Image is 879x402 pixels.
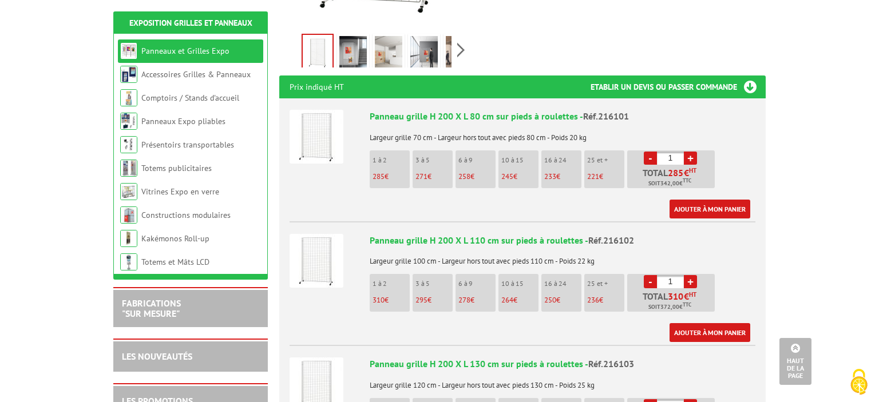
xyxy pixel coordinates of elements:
[501,173,539,181] p: €
[120,66,137,83] img: Accessoires Grilles & Panneaux
[779,338,811,385] a: Haut de la page
[415,173,453,181] p: €
[689,166,696,174] sup: HT
[129,18,252,28] a: Exposition Grilles et Panneaux
[141,116,225,126] a: Panneaux Expo pliables
[122,297,181,319] a: FABRICATIONS"Sur Mesure"
[120,230,137,247] img: Kakémonos Roll-up
[583,110,629,122] span: Réf.216101
[668,168,684,177] span: 285
[588,234,634,246] span: Réf.216102
[684,168,689,177] span: €
[120,113,137,130] img: Panneaux Expo pliables
[370,126,755,142] p: Largeur grille 70 cm - Largeur hors tout avec pieds 80 cm - Poids 20 kg
[456,41,466,59] span: Next
[501,156,539,164] p: 10 à 15
[120,183,137,200] img: Vitrines Expo en verre
[339,36,367,71] img: panneau_exposition_grille_sur_roulettes_216102.jpg
[141,210,231,220] a: Constructions modulaires
[373,295,385,305] span: 310
[544,295,556,305] span: 250
[446,36,473,71] img: 216102_panneau_exposition_grille_roulettes_5.jpg
[415,172,427,181] span: 271
[370,234,755,247] div: Panneau grille H 200 X L 110 cm sur pieds à roulettes -
[120,136,137,153] img: Présentoirs transportables
[370,110,755,123] div: Panneau grille H 200 X L 80 cm sur pieds à roulettes -
[141,257,209,267] a: Totems et Mâts LCD
[544,156,581,164] p: 16 à 24
[415,280,453,288] p: 3 à 5
[544,172,556,181] span: 233
[370,357,755,371] div: Panneau grille H 200 X L 130 cm sur pieds à roulettes -
[630,292,715,312] p: Total
[683,301,691,308] sup: TTC
[684,275,697,288] a: +
[373,156,410,164] p: 1 à 2
[290,110,343,164] img: Panneau grille H 200 X L 80 cm sur pieds à roulettes
[120,253,137,270] img: Totems et Mâts LCD
[370,373,755,389] p: Largeur grille 120 cm - Largeur hors tout avec pieds 130 cm - Poids 25 kg
[120,89,137,106] img: Comptoirs / Stands d'accueil
[373,173,410,181] p: €
[141,186,219,197] a: Vitrines Expo en verre
[591,75,766,98] h3: Etablir un devis ou passer commande
[120,160,137,177] img: Totems publicitaires
[544,173,581,181] p: €
[415,296,453,304] p: €
[141,93,239,103] a: Comptoirs / Stands d'accueil
[684,292,689,301] span: €
[141,140,234,150] a: Présentoirs transportables
[845,368,873,396] img: Cookies (fenêtre modale)
[660,179,679,188] span: 342,00
[588,358,634,369] span: Réf.216103
[587,296,624,304] p: €
[458,280,496,288] p: 6 à 9
[501,295,513,305] span: 264
[290,75,344,98] p: Prix indiqué HT
[501,172,513,181] span: 245
[410,36,438,71] img: 216102_panneau_exposition_grille_roulettes_4.jpg
[290,234,343,288] img: Panneau grille H 200 X L 110 cm sur pieds à roulettes
[587,172,599,181] span: 221
[373,280,410,288] p: 1 à 2
[648,179,691,188] span: Soit €
[458,172,470,181] span: 258
[458,295,470,305] span: 278
[544,296,581,304] p: €
[501,296,539,304] p: €
[141,163,212,173] a: Totems publicitaires
[670,323,750,342] a: Ajouter à mon panier
[587,173,624,181] p: €
[587,295,599,305] span: 236
[648,303,691,312] span: Soit €
[587,280,624,288] p: 25 et +
[303,35,332,70] img: panneaux_et_grilles_216102.jpg
[141,69,251,79] a: Accessoires Grilles & Panneaux
[839,363,879,402] button: Cookies (fenêtre modale)
[644,275,657,288] a: -
[373,296,410,304] p: €
[458,156,496,164] p: 6 à 9
[670,200,750,218] a: Ajouter à mon panier
[120,206,137,224] img: Constructions modulaires
[122,351,192,362] a: LES NOUVEAUTÉS
[689,290,696,298] sup: HT
[644,152,657,165] a: -
[141,46,229,56] a: Panneaux et Grilles Expo
[373,172,385,181] span: 285
[660,303,679,312] span: 372,00
[501,280,539,288] p: 10 à 15
[415,156,453,164] p: 3 à 5
[375,36,402,71] img: 216102_panneau_exposition_grille_roulettes_2.jpg
[587,156,624,164] p: 25 et +
[684,152,697,165] a: +
[544,280,581,288] p: 16 à 24
[370,249,755,265] p: Largeur grille 100 cm - Largeur hors tout avec pieds 110 cm - Poids 22 kg
[120,42,137,59] img: Panneaux et Grilles Expo
[683,177,691,184] sup: TTC
[458,173,496,181] p: €
[458,296,496,304] p: €
[141,233,209,244] a: Kakémonos Roll-up
[668,292,684,301] span: 310
[415,295,427,305] span: 295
